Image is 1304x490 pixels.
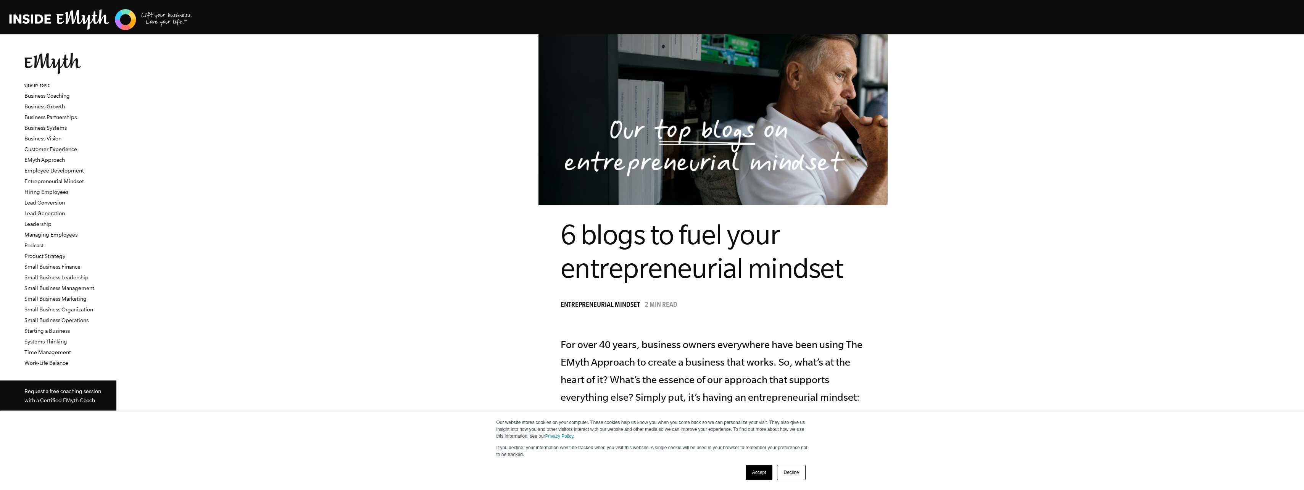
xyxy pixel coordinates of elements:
a: Small Business Operations [24,317,89,323]
i: your business [590,409,648,420]
a: Entrepreneurial Mindset [24,178,84,184]
a: Business Systems [24,125,67,131]
span: Entrepreneurial Mindset [561,302,640,309]
a: Small Business Leadership [24,274,89,280]
a: Small Business Marketing [24,296,87,302]
a: Product Strategy [24,253,65,259]
a: Work-Life Balance [24,360,68,366]
a: Business Partnerships [24,114,77,120]
a: Small Business Finance [24,264,81,270]
a: Lead Generation [24,210,65,216]
a: Business Vision [24,135,61,142]
a: Time Management [24,349,71,355]
a: Entrepreneurial Mindset [561,302,644,309]
p: If you decline, your information won’t be tracked when you visit this website. A single cookie wi... [496,444,808,458]
a: Customer Experience [24,146,77,152]
a: Systems Thinking [24,338,67,345]
a: Privacy Policy [545,434,574,439]
a: Leadership [24,221,52,227]
h6: VIEW BY TOPIC [24,84,116,89]
img: EMyth Business Coaching [9,8,192,31]
p: For over 40 years, business owners everywhere have been using The EMyth Approach to create a busi... [561,336,866,477]
a: EMyth Approach [24,157,65,163]
iframe: Chat Widget [1266,453,1304,490]
a: Business Coaching [24,93,70,99]
p: Our website stores cookies on your computer. These cookies help us know you when you come back so... [496,419,808,440]
span: 6 blogs to fuel your entrepreneurial mindset [561,219,843,284]
p: Request a free coaching session with a Certified EMyth Coach [24,387,104,405]
a: Small Business Organization [24,306,93,313]
a: Small Business Management [24,285,94,291]
a: Starting a Business [24,328,70,334]
a: Podcast [24,242,44,248]
img: EMyth [24,53,81,74]
a: Hiring Employees [24,189,68,195]
a: Decline [777,465,805,480]
a: Employee Development [24,168,84,174]
a: Business Growth [24,103,65,110]
a: Managing Employees [24,232,77,238]
a: Lead Conversion [24,200,65,206]
a: Accept [746,465,773,480]
p: 2 min read [645,302,677,309]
